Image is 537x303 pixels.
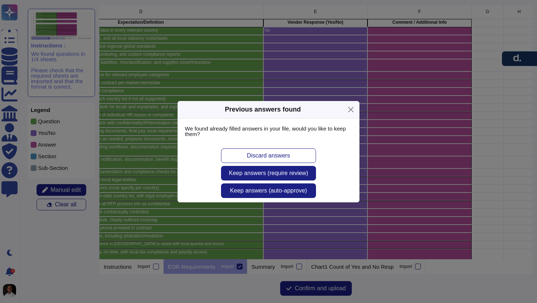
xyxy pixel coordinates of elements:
span: Keep answers (auto-approve) [230,188,307,194]
button: Discard answers [221,148,316,163]
span: Keep answers (require review) [229,170,308,176]
div: We found already filled answers in your file, would you like to keep them? [178,119,359,144]
button: Close [345,104,357,115]
span: Discard answers [247,153,290,159]
div: Previous answers found [225,105,301,114]
button: Keep answers (auto-approve) [221,183,316,198]
button: Keep answers (require review) [221,166,316,180]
